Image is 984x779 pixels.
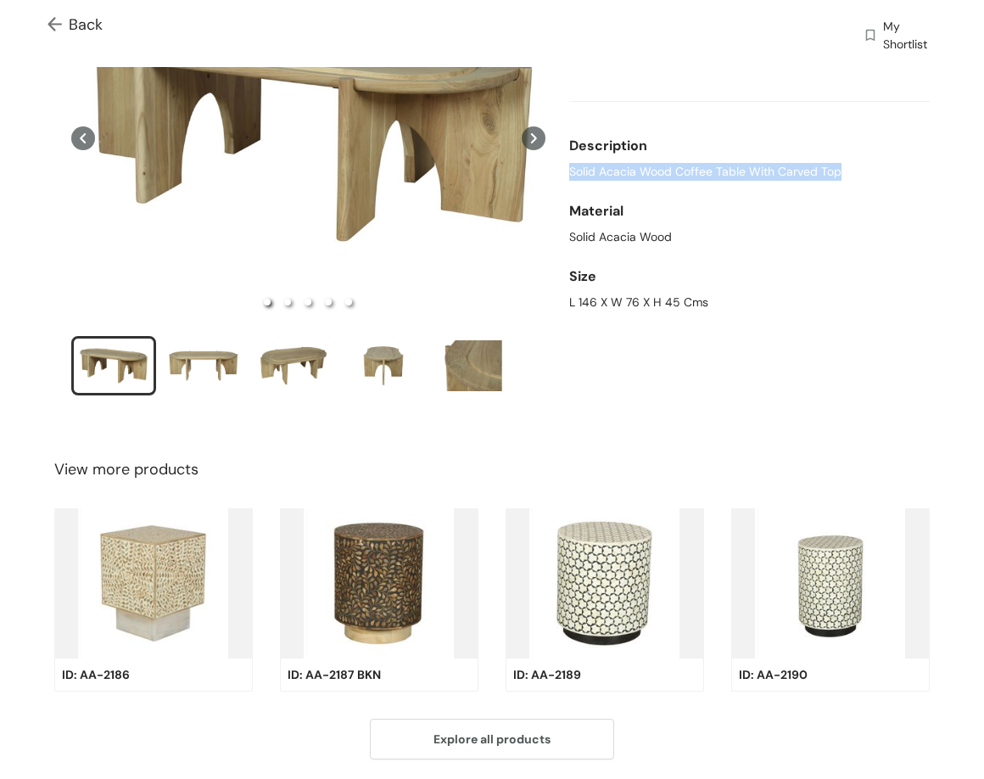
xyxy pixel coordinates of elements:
[431,336,516,395] li: slide item 5
[54,508,253,659] img: product-img
[251,336,336,395] li: slide item 3
[513,665,581,684] span: ID: AA-2189
[569,228,930,246] div: Solid Acacia Wood
[54,458,198,481] span: View more products
[284,299,291,305] li: slide item 2
[48,17,69,35] img: Go back
[863,20,878,53] img: wishlist
[62,665,130,684] span: ID: AA-2186
[341,336,426,395] li: slide item 4
[569,163,841,181] span: Solid Acacia Wood Coffee Table With Carved Top
[161,336,246,395] li: slide item 2
[345,299,352,305] li: slide item 5
[71,336,156,395] li: slide item 1
[569,260,930,294] div: Size
[288,665,381,684] span: ID: AA-2187 BKN
[731,508,930,659] img: product-img
[569,294,930,311] div: L 146 X W 76 X H 45 Cms
[506,508,704,659] img: product-img
[280,508,478,659] img: product-img
[739,665,808,684] span: ID: AA-2190
[325,299,332,305] li: slide item 4
[370,719,614,759] button: Explore all products
[883,18,936,53] span: My Shortlist
[264,299,271,305] li: slide item 1
[569,194,930,228] div: Material
[433,730,551,748] span: Explore all products
[569,129,930,163] div: Description
[305,299,311,305] li: slide item 3
[48,14,103,36] span: Back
